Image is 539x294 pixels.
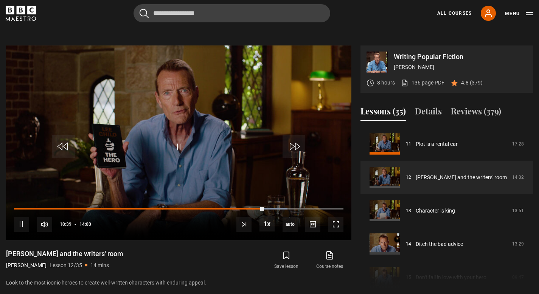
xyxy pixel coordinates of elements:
[328,217,343,232] button: Fullscreen
[236,217,252,232] button: Next Lesson
[416,207,455,215] a: Character is king
[416,240,463,248] a: Ditch the bad advice
[394,63,527,71] p: [PERSON_NAME]
[415,105,442,121] button: Details
[14,217,29,232] button: Pause
[451,105,501,121] button: Reviews (379)
[416,140,458,148] a: Plot is a rental car
[6,45,351,240] video-js: Video Player
[283,217,298,232] span: auto
[140,9,149,18] button: Submit the search query
[305,217,320,232] button: Captions
[401,79,444,87] a: 136 page PDF
[6,261,47,269] p: [PERSON_NAME]
[50,261,82,269] p: Lesson 12/35
[505,10,533,17] button: Toggle navigation
[283,217,298,232] div: Current quality: 720p
[6,6,36,21] svg: BBC Maestro
[265,249,308,271] button: Save lesson
[461,79,483,87] p: 4.8 (379)
[377,79,395,87] p: 8 hours
[259,216,275,231] button: Playback Rate
[37,217,52,232] button: Mute
[6,249,123,258] h1: [PERSON_NAME] and the writers' room
[90,261,109,269] p: 14 mins
[60,217,71,231] span: 10:39
[437,10,472,17] a: All Courses
[416,174,507,181] a: [PERSON_NAME] and the writers' room
[75,222,76,227] span: -
[14,208,343,210] div: Progress Bar
[6,279,351,287] p: Look to the most iconic heroes to create well-written characters with enduring appeal.
[79,217,91,231] span: 14:03
[134,4,330,22] input: Search
[394,53,527,60] p: Writing Popular Fiction
[360,105,406,121] button: Lessons (35)
[308,249,351,271] a: Course notes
